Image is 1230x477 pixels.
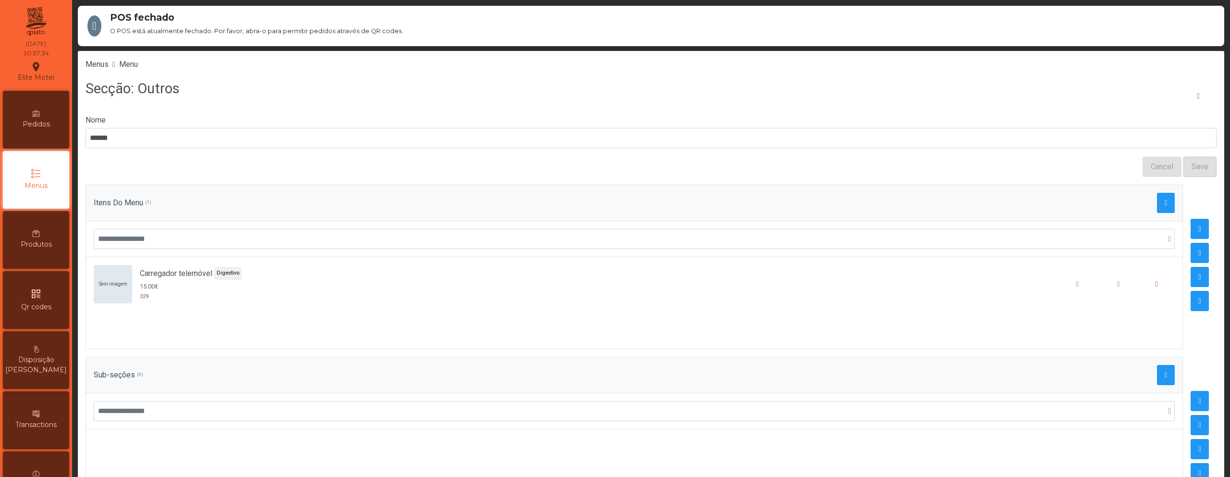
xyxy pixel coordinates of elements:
[119,60,138,69] span: Menu
[23,49,49,58] div: 10:37:34
[30,61,42,73] i: location_on
[137,371,143,378] span: (0)
[86,60,109,69] a: Menus
[23,119,50,129] span: Pedidos
[140,293,242,301] span: 329
[145,199,151,206] span: (1)
[94,197,143,209] span: Itens Do Menu
[110,26,1219,36] span: O POS está atualmente fechado. Por favor, abra-o para permitir pedidos através de QR codes.
[94,369,135,381] span: Sub-seções
[99,280,127,288] span: Sem imagem
[110,11,1219,25] span: POS fechado
[24,5,48,38] img: qpiato
[30,288,42,300] i: qr_code
[21,239,52,250] span: Produtos
[86,79,180,99] h3: Secção: Outros
[140,268,212,279] span: Carregador telemóvel
[140,282,158,291] span: 15.00€
[5,355,67,375] span: Disposição [PERSON_NAME]
[217,269,239,277] span: Digestivo
[21,302,51,312] span: Qr codes
[18,60,54,84] div: Elite Motel
[15,420,57,430] span: Transactions
[25,181,48,191] span: Menus
[26,39,46,48] div: [DATE]
[86,114,1217,126] label: Nome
